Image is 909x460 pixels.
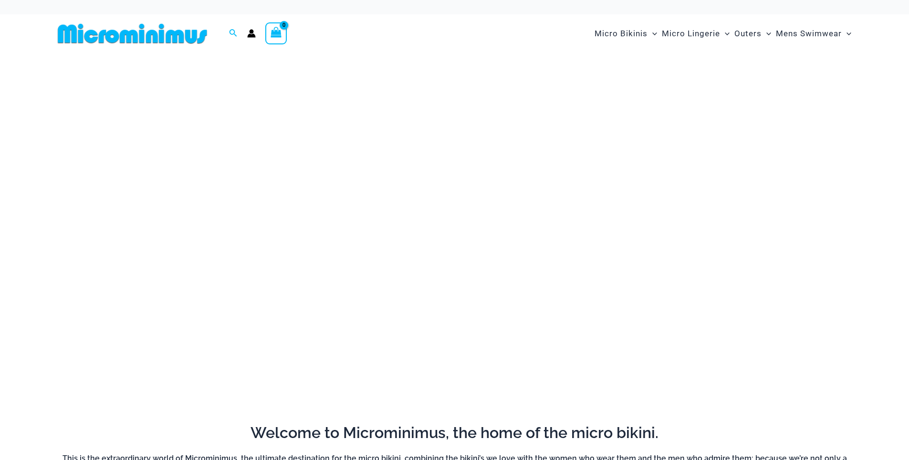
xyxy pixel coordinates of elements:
span: Micro Lingerie [662,21,720,46]
a: Micro LingerieMenu ToggleMenu Toggle [659,19,732,48]
span: Outers [734,21,762,46]
img: MM SHOP LOGO FLAT [54,23,211,44]
span: Micro Bikinis [595,21,648,46]
span: Menu Toggle [720,21,730,46]
a: Mens SwimwearMenu ToggleMenu Toggle [773,19,854,48]
a: OutersMenu ToggleMenu Toggle [732,19,773,48]
h2: Welcome to Microminimus, the home of the micro bikini. [54,423,856,443]
span: Menu Toggle [762,21,771,46]
a: Account icon link [247,29,256,38]
a: Micro BikinisMenu ToggleMenu Toggle [592,19,659,48]
nav: Site Navigation [591,18,856,50]
span: Menu Toggle [648,21,657,46]
span: Menu Toggle [842,21,851,46]
span: Mens Swimwear [776,21,842,46]
a: View Shopping Cart, empty [265,22,287,44]
a: Search icon link [229,28,238,40]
